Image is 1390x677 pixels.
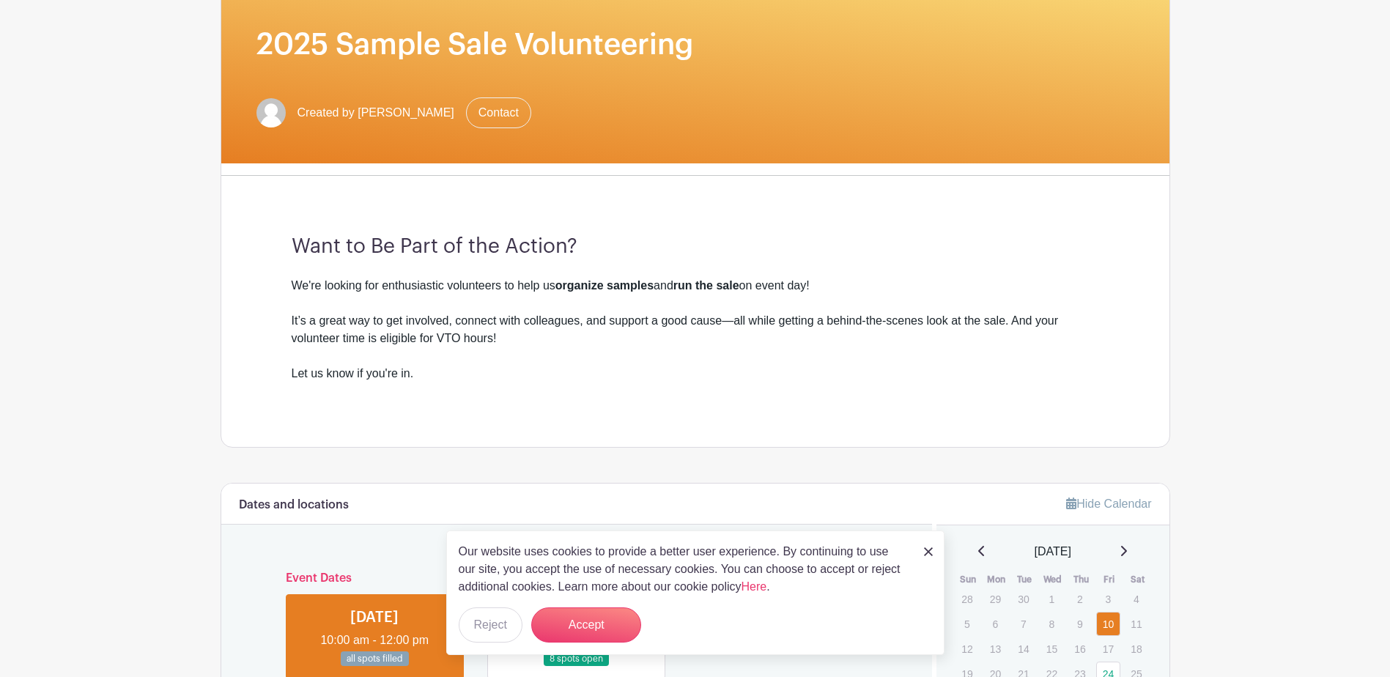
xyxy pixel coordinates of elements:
[983,588,1008,610] p: 29
[292,277,1099,365] div: We're looking for enthusiastic volunteers to help us and on event day! It’s a great way to get in...
[1011,613,1035,635] p: 7
[1096,588,1120,610] p: 3
[297,104,454,122] span: Created by [PERSON_NAME]
[256,27,1134,62] h1: 2025 Sample Sale Volunteering
[1123,572,1152,587] th: Sat
[531,607,641,643] button: Accept
[742,580,767,593] a: Here
[292,365,1099,400] div: Let us know if you're in.
[924,547,933,556] img: close_button-5f87c8562297e5c2d7936805f587ecaba9071eb48480494691a3f1689db116b3.svg
[1039,572,1068,587] th: Wed
[983,637,1008,660] p: 13
[1124,588,1148,610] p: 4
[955,637,979,660] p: 12
[1124,613,1148,635] p: 11
[1040,613,1064,635] p: 8
[555,279,654,292] strong: organize samples
[1068,637,1092,660] p: 16
[256,98,286,127] img: default-ce2991bfa6775e67f084385cd625a349d9dcbb7a52a09fb2fda1e96e2d18dcdb.png
[1040,637,1064,660] p: 15
[239,498,349,512] h6: Dates and locations
[1011,588,1035,610] p: 30
[1067,572,1095,587] th: Thu
[955,613,979,635] p: 5
[1068,588,1092,610] p: 2
[1096,612,1120,636] a: 10
[459,607,522,643] button: Reject
[955,588,979,610] p: 28
[292,234,1099,259] h3: Want to Be Part of the Action?
[954,572,983,587] th: Sun
[673,279,739,292] strong: run the sale
[983,572,1011,587] th: Mon
[1040,588,1064,610] p: 1
[1011,637,1035,660] p: 14
[1035,543,1071,561] span: [DATE]
[1096,637,1120,660] p: 17
[1066,497,1151,510] a: Hide Calendar
[1095,572,1124,587] th: Fri
[1068,613,1092,635] p: 9
[466,97,531,128] a: Contact
[459,543,909,596] p: Our website uses cookies to provide a better user experience. By continuing to use our site, you ...
[1010,572,1039,587] th: Tue
[274,571,880,585] h6: Event Dates
[983,613,1008,635] p: 6
[1124,637,1148,660] p: 18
